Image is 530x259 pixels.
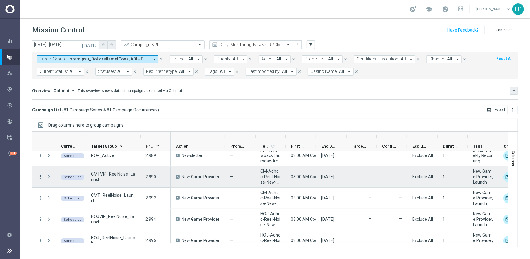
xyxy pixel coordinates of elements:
[7,103,20,108] div: Execute
[38,195,43,201] i: more_vert
[291,196,387,200] span: 03:00 AM Coordinated Universal Time (UTC 00:00)
[117,69,123,74] span: All
[64,107,158,113] span: 81 Campaign Series & 81 Campaign Occurrences
[70,88,76,94] i: arrow_drop_down
[7,119,20,124] div: track_changes Analyze
[339,69,344,74] span: All
[145,196,156,200] span: 2,992
[503,236,513,246] div: Optimail
[205,68,234,76] button: Tags: All arrow_drop_down
[484,106,508,114] button: open_in_browser Export
[413,144,427,148] span: Exclusion type
[503,215,513,224] img: Optimail
[368,237,372,243] label: —
[182,195,219,201] span: New Game Provider
[208,69,218,74] span: Tags:
[399,195,402,200] label: —
[270,143,275,149] span: Calculate column
[194,68,199,75] button: close
[48,123,124,128] span: Drag columns here to group campaigns
[291,153,387,158] span: 03:00 AM Coordinated Universal Time (UTC 00:00)
[276,56,281,62] span: All
[7,71,20,76] div: person_search Explore
[484,107,518,112] multiple-options-button: Export to CSV
[7,87,20,92] button: gps_fixed Plan
[107,40,116,49] button: arrow_forward
[412,238,433,243] span: Exclude All
[38,153,43,158] i: more_vert
[40,56,66,62] span: Target Group:
[32,88,52,94] h3: Overview:
[311,69,338,74] span: Casino Name:
[234,68,240,75] button: close
[473,144,482,148] span: Tags
[172,56,187,62] span: Trigger:
[48,123,124,128] div: Row Groups
[7,103,20,108] div: play_circle_outline Execute
[7,103,12,108] i: play_circle_outline
[321,216,334,222] div: 11 Sep 2025, Thursday
[61,216,85,222] colored-tag: Scheduled
[503,151,513,161] div: Optimail
[61,144,76,148] span: Current Status
[508,106,518,114] button: more_vert
[488,28,492,32] i: add
[182,216,219,222] span: New Game Provider
[7,39,20,43] button: equalizer Dashboard
[143,68,194,76] button: Recurrence type: All arrow_drop_down
[259,55,291,63] button: Action: All arrow_drop_down
[176,217,180,221] span: A
[101,43,105,47] i: arrow_back
[61,238,85,244] colored-tag: Scheduled
[305,56,327,62] span: Promotion:
[473,232,493,249] span: New Game Provider, Launch
[503,193,513,203] img: Optimail
[294,41,301,48] button: more_vert
[7,119,12,124] i: track_changes
[176,239,180,242] span: A
[182,174,219,179] span: New Game Provider
[408,56,414,62] i: arrow_drop_down
[354,68,359,75] button: close
[230,216,233,222] span: —
[176,196,180,200] span: A
[182,238,219,243] span: New Game Provider
[291,144,306,148] span: First Send Time
[503,172,513,182] img: Optimail
[95,68,132,76] button: Statuses: All arrow_drop_down
[212,42,218,48] i: preview
[399,237,402,243] label: —
[443,195,445,201] div: 1
[7,151,20,156] button: lightbulb Optibot +10
[7,70,20,76] div: Explore
[230,153,233,158] span: —
[7,145,20,162] div: Optibot
[447,28,479,32] input: Have Feedback?
[91,144,117,148] span: Target Group
[182,153,202,158] span: Newsletter
[176,154,180,157] span: A
[123,42,129,48] i: trending_up
[230,238,233,243] span: —
[7,70,12,76] i: person_search
[7,55,20,60] button: Mission Control
[473,169,493,185] span: New Game Provider, Launch
[240,56,246,62] i: arrow_drop_down
[40,69,68,74] span: Current Status:
[295,42,300,47] i: more_vert
[412,174,433,179] span: Exclude All
[91,193,135,203] span: CMT_ReelNoise_Launch
[7,135,20,140] div: Data Studio
[145,217,156,222] span: 2,994
[368,173,372,179] label: —
[343,56,348,63] button: close
[412,153,433,158] span: Exclude All
[291,238,387,243] span: 03:00 AM Coordinated Universal Time (UTC 00:00)
[146,144,154,148] span: Priority
[248,57,252,61] i: close
[291,174,387,179] span: 03:00 AM Coordinated Universal Time (UTC 00:00)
